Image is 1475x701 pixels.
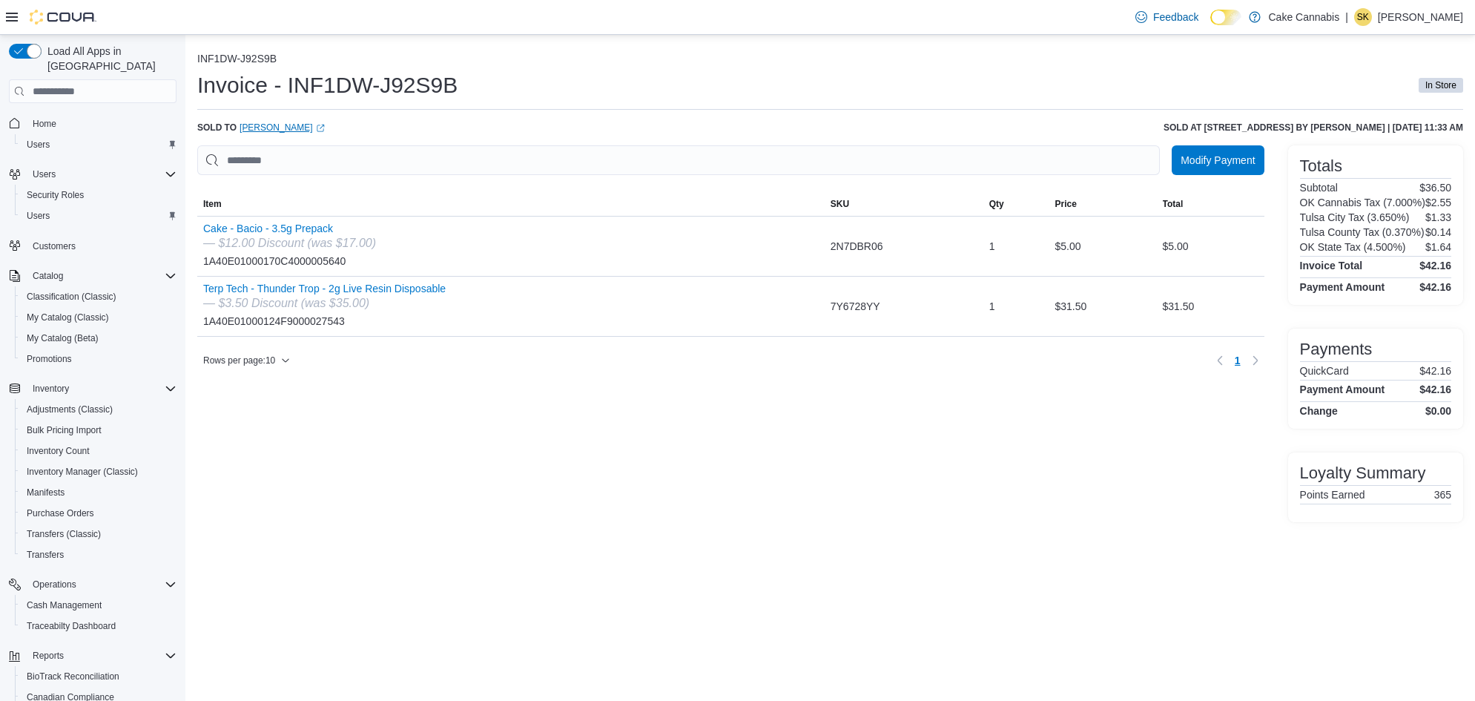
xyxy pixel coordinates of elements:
span: Transfers [21,546,176,564]
span: Price [1055,198,1077,210]
div: $5.00 [1157,231,1264,261]
a: Promotions [21,350,78,368]
span: Modify Payment [1181,153,1255,168]
h4: $42.16 [1419,260,1451,271]
button: Transfers [15,544,182,565]
a: Transfers [21,546,70,564]
button: Cash Management [15,595,182,616]
span: In Store [1425,79,1456,92]
button: Catalog [27,267,69,285]
div: — $12.00 Discount (was $17.00) [203,234,376,252]
a: Cash Management [21,596,108,614]
h3: Totals [1300,157,1342,175]
h4: $0.00 [1425,405,1451,417]
span: BioTrack Reconciliation [27,671,119,682]
h4: Change [1300,405,1338,417]
span: Users [27,165,176,183]
div: 1 [983,231,1049,261]
button: Promotions [15,349,182,369]
button: Qty [983,192,1049,216]
a: Users [21,136,56,154]
h6: Sold at [STREET_ADDRESS] by [PERSON_NAME] | [DATE] 11:33 AM [1164,122,1463,134]
span: Users [21,136,176,154]
h4: Payment Amount [1300,281,1385,293]
p: 365 [1434,489,1451,501]
button: Terp Tech - Thunder Trop - 2g Live Resin Disposable [203,283,446,294]
span: Load All Apps in [GEOGRAPHIC_DATA] [42,44,176,73]
h6: Tulsa City Tax (3.650%) [1300,211,1410,223]
span: Promotions [27,353,72,365]
a: BioTrack Reconciliation [21,668,125,685]
button: Operations [3,574,182,595]
span: My Catalog (Beta) [27,332,99,344]
span: Classification (Classic) [21,288,176,306]
span: Inventory Manager (Classic) [21,463,176,481]
button: Security Roles [15,185,182,205]
span: Traceabilty Dashboard [21,617,176,635]
button: Inventory [27,380,75,398]
button: Previous page [1211,352,1229,369]
span: Security Roles [21,186,176,204]
a: Feedback [1129,2,1204,32]
a: Users [21,207,56,225]
nav: An example of EuiBreadcrumbs [197,53,1463,68]
button: Traceabilty Dashboard [15,616,182,636]
a: Transfers (Classic) [21,525,107,543]
span: In Store [1419,78,1463,93]
h3: Payments [1300,340,1373,358]
h6: Subtotal [1300,182,1338,194]
span: Bulk Pricing Import [21,421,176,439]
span: SK [1357,8,1369,26]
button: Modify Payment [1172,145,1264,175]
a: Bulk Pricing Import [21,421,108,439]
span: Customers [27,237,176,255]
span: Adjustments (Classic) [21,401,176,418]
a: Inventory Manager (Classic) [21,463,144,481]
button: Inventory [3,378,182,399]
div: 1A40E01000170C4000005640 [203,223,376,270]
button: Reports [3,645,182,666]
span: Home [33,118,56,130]
button: Customers [3,235,182,257]
p: $1.33 [1425,211,1451,223]
input: Dark Mode [1210,10,1241,25]
span: Qty [989,198,1004,210]
span: Traceabilty Dashboard [27,620,116,632]
a: [PERSON_NAME]External link [240,122,325,134]
span: Operations [27,576,176,593]
span: Inventory [27,380,176,398]
span: My Catalog (Classic) [27,312,109,323]
span: Customers [33,240,76,252]
span: My Catalog (Classic) [21,309,176,326]
button: Home [3,112,182,134]
span: Classification (Classic) [27,291,116,303]
button: Next page [1247,352,1264,369]
a: Purchase Orders [21,504,100,522]
span: Operations [33,579,76,590]
a: Home [27,115,62,133]
a: Customers [27,237,82,255]
input: This is a search bar. As you type, the results lower in the page will automatically filter. [197,145,1160,175]
button: BioTrack Reconciliation [15,666,182,687]
h4: Payment Amount [1300,384,1385,395]
button: Cake - Bacio - 3.5g Prepack [203,223,376,234]
a: My Catalog (Beta) [21,329,105,347]
button: My Catalog (Beta) [15,328,182,349]
h6: OK Cannabis Tax (7.000%) [1300,197,1425,208]
button: Adjustments (Classic) [15,399,182,420]
div: $5.00 [1049,231,1157,261]
p: $0.14 [1425,226,1451,238]
span: Promotions [21,350,176,368]
button: My Catalog (Classic) [15,307,182,328]
button: INF1DW-J92S9B [197,53,277,65]
span: BioTrack Reconciliation [21,668,176,685]
a: Security Roles [21,186,90,204]
button: Inventory Manager (Classic) [15,461,182,482]
span: Manifests [27,487,65,498]
p: Cake Cannabis [1268,8,1339,26]
span: 7Y6728YY [831,297,880,315]
p: $36.50 [1419,182,1451,194]
h4: $42.16 [1419,384,1451,395]
ul: Pagination for table: MemoryTable from EuiInMemoryTable [1229,349,1247,372]
span: Reports [27,647,176,665]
